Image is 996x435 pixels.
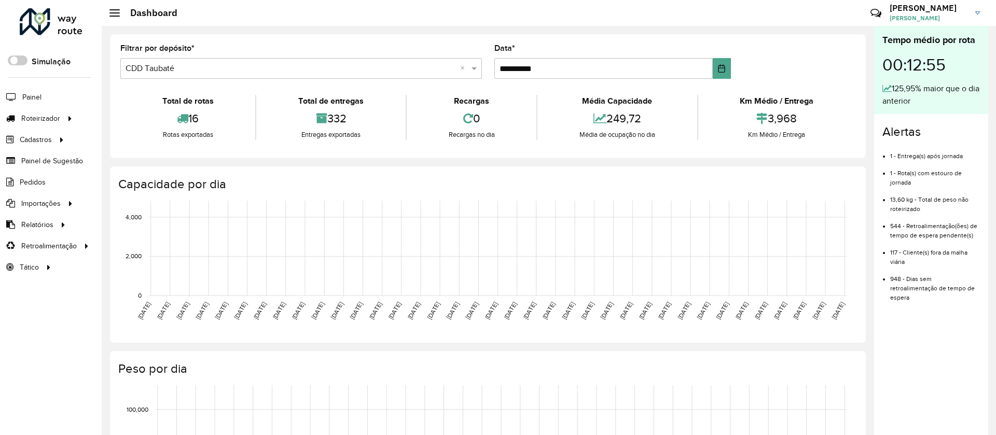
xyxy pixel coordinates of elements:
text: [DATE] [503,301,518,320]
div: Total de entregas [259,95,403,107]
div: 00:12:55 [882,47,980,82]
div: Rotas exportadas [123,130,253,140]
text: [DATE] [349,301,364,320]
li: 1 - Rota(s) com estouro de jornada [890,161,980,187]
text: [DATE] [368,301,383,320]
div: 125,95% maior que o dia anterior [882,82,980,107]
a: Contato Rápido [865,2,887,24]
text: 100,000 [127,406,148,413]
li: 13,60 kg - Total de peso não roteirizado [890,187,980,214]
div: Km Médio / Entrega [701,130,853,140]
label: Simulação [32,55,71,68]
div: Média de ocupação no dia [540,130,694,140]
text: [DATE] [406,301,421,320]
text: [DATE] [214,301,229,320]
text: [DATE] [676,301,691,320]
div: 332 [259,107,403,130]
div: Total de rotas [123,95,253,107]
text: [DATE] [561,301,576,320]
text: [DATE] [599,301,614,320]
li: 948 - Dias sem retroalimentação de tempo de espera [890,266,980,302]
text: [DATE] [136,301,151,320]
text: [DATE] [483,301,499,320]
text: [DATE] [156,301,171,320]
div: 249,72 [540,107,694,130]
div: Média Capacidade [540,95,694,107]
text: [DATE] [715,301,730,320]
span: Tático [20,262,39,273]
text: [DATE] [464,301,479,320]
li: 544 - Retroalimentação(ões) de tempo de espera pendente(s) [890,214,980,240]
text: [DATE] [580,301,595,320]
text: [DATE] [426,301,441,320]
div: Tempo médio por rota [882,33,980,47]
span: Pedidos [20,177,46,188]
label: Filtrar por depósito [120,42,195,54]
text: [DATE] [233,301,248,320]
text: [DATE] [329,301,344,320]
span: Cadastros [20,134,52,145]
div: Km Médio / Entrega [701,95,853,107]
text: [DATE] [522,301,537,320]
text: [DATE] [831,301,846,320]
h4: Peso por dia [118,361,855,376]
text: [DATE] [811,301,826,320]
text: [DATE] [252,301,267,320]
text: [DATE] [387,301,402,320]
span: Painel de Sugestão [21,156,83,166]
text: 0 [138,292,142,299]
text: [DATE] [290,301,306,320]
span: Painel [22,92,41,103]
div: Recargas [409,95,534,107]
div: 16 [123,107,253,130]
text: [DATE] [618,301,633,320]
li: 117 - Cliente(s) fora da malha viária [890,240,980,266]
span: Retroalimentação [21,241,77,251]
text: [DATE] [772,301,787,320]
text: [DATE] [541,301,556,320]
text: [DATE] [195,301,210,320]
div: 3,968 [701,107,853,130]
li: 1 - Entrega(s) após jornada [890,144,980,161]
span: [PERSON_NAME] [890,13,967,23]
text: 2,000 [126,253,142,260]
div: Entregas exportadas [259,130,403,140]
span: Roteirizador [21,113,60,124]
h4: Alertas [882,124,980,139]
span: Relatórios [21,219,53,230]
h2: Dashboard [120,7,177,19]
div: Recargas no dia [409,130,534,140]
span: Clear all [460,62,469,75]
text: [DATE] [310,301,325,320]
span: Importações [21,198,61,209]
button: Choose Date [713,58,731,79]
text: [DATE] [696,301,711,320]
text: [DATE] [271,301,286,320]
h4: Capacidade por dia [118,177,855,192]
text: [DATE] [638,301,653,320]
text: [DATE] [445,301,460,320]
text: [DATE] [175,301,190,320]
h3: [PERSON_NAME] [890,3,967,13]
text: [DATE] [753,301,768,320]
text: [DATE] [792,301,807,320]
label: Data [494,42,515,54]
text: [DATE] [657,301,672,320]
div: 0 [409,107,534,130]
text: [DATE] [734,301,749,320]
text: 4,000 [126,214,142,220]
